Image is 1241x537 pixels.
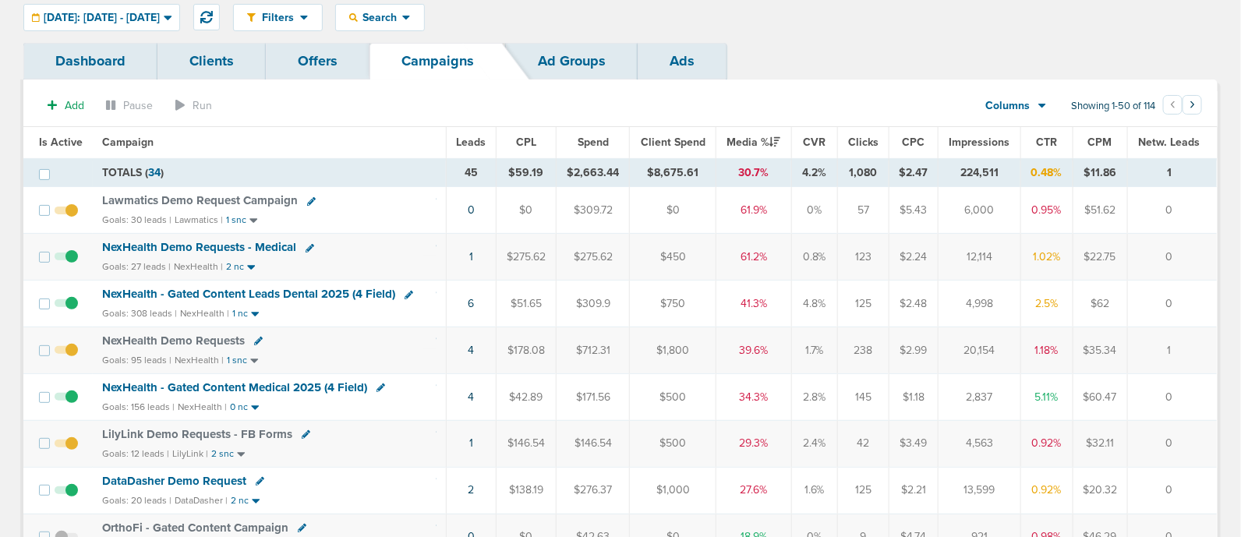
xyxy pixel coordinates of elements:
[1020,327,1073,374] td: 1.18%
[838,187,889,234] td: 57
[838,327,889,374] td: 238
[838,234,889,281] td: 123
[716,327,791,374] td: 39.6%
[102,521,288,535] span: OrthoFi - Gated Content Campaign
[939,467,1021,514] td: 13,599
[44,12,160,23] span: [DATE]: [DATE] - [DATE]
[803,136,826,149] span: CVR
[178,401,227,412] small: NexHealth |
[506,43,638,79] a: Ad Groups
[102,287,395,301] span: NexHealth - Gated Content Leads Dental 2025 (4 Field)
[727,136,780,149] span: Media %
[1128,327,1217,374] td: 1
[39,136,83,149] span: Is Active
[791,327,837,374] td: 1.7%
[468,203,475,217] a: 0
[557,467,630,514] td: $276.37
[716,281,791,327] td: 41.3%
[889,158,939,187] td: $2.47
[497,420,557,467] td: $146.54
[557,187,630,234] td: $309.72
[889,187,939,234] td: $5.43
[102,240,296,254] span: NexHealth Demo Requests - Medical
[1073,420,1128,467] td: $32.11
[791,187,837,234] td: 0%
[939,158,1021,187] td: 224,511
[175,495,228,506] small: DataDasher |
[791,234,837,281] td: 0.8%
[630,187,716,234] td: $0
[1128,281,1217,327] td: 0
[175,355,224,366] small: NexHealth |
[557,420,630,467] td: $146.54
[468,344,474,357] a: 4
[456,136,486,149] span: Leads
[1073,187,1128,234] td: $51.62
[939,327,1021,374] td: 20,154
[791,373,837,420] td: 2.8%
[1128,234,1217,281] td: 0
[1020,281,1073,327] td: 2.5%
[468,483,474,496] a: 2
[1139,136,1200,149] span: Netw. Leads
[716,420,791,467] td: 29.3%
[102,214,171,226] small: Goals: 30 leads |
[497,467,557,514] td: $138.19
[172,448,208,459] small: LilyLink |
[889,373,939,420] td: $1.18
[1073,373,1128,420] td: $60.47
[939,420,1021,467] td: 4,563
[497,234,557,281] td: $275.62
[986,98,1031,114] span: Columns
[102,136,154,149] span: Campaign
[716,467,791,514] td: 27.6%
[1128,158,1217,187] td: 1
[838,281,889,327] td: 125
[1036,136,1057,149] span: CTR
[102,261,171,273] small: Goals: 27 leads |
[102,401,175,413] small: Goals: 156 leads |
[102,334,245,348] span: NexHealth Demo Requests
[232,308,248,320] small: 1 nc
[1183,95,1202,115] button: Go to next page
[516,136,536,149] span: CPL
[838,158,889,187] td: 1,080
[39,94,93,117] button: Add
[716,187,791,234] td: 61.9%
[557,373,630,420] td: $171.56
[791,158,837,187] td: 4.2%
[889,281,939,327] td: $2.48
[102,495,171,507] small: Goals: 20 leads |
[497,327,557,374] td: $178.08
[256,11,300,24] span: Filters
[93,158,446,187] td: TOTALS ( )
[180,308,229,319] small: NexHealth |
[889,234,939,281] td: $2.24
[716,234,791,281] td: 61.2%
[226,214,246,226] small: 1 snc
[848,136,879,149] span: Clicks
[630,281,716,327] td: $750
[1020,373,1073,420] td: 5.11%
[630,234,716,281] td: $450
[497,373,557,420] td: $42.89
[468,297,474,310] a: 6
[174,261,223,272] small: NexHealth |
[638,43,727,79] a: Ads
[1020,187,1073,234] td: 0.95%
[1163,97,1202,116] ul: Pagination
[102,308,177,320] small: Goals: 308 leads |
[102,474,246,488] span: DataDasher Demo Request
[641,136,705,149] span: Client Spend
[939,281,1021,327] td: 4,998
[226,261,244,273] small: 2 nc
[1128,187,1217,234] td: 0
[838,420,889,467] td: 42
[1071,100,1155,113] span: Showing 1-50 of 114
[469,436,473,450] a: 1
[889,327,939,374] td: $2.99
[1073,158,1128,187] td: $11.86
[446,158,497,187] td: 45
[630,373,716,420] td: $500
[148,166,161,179] span: 34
